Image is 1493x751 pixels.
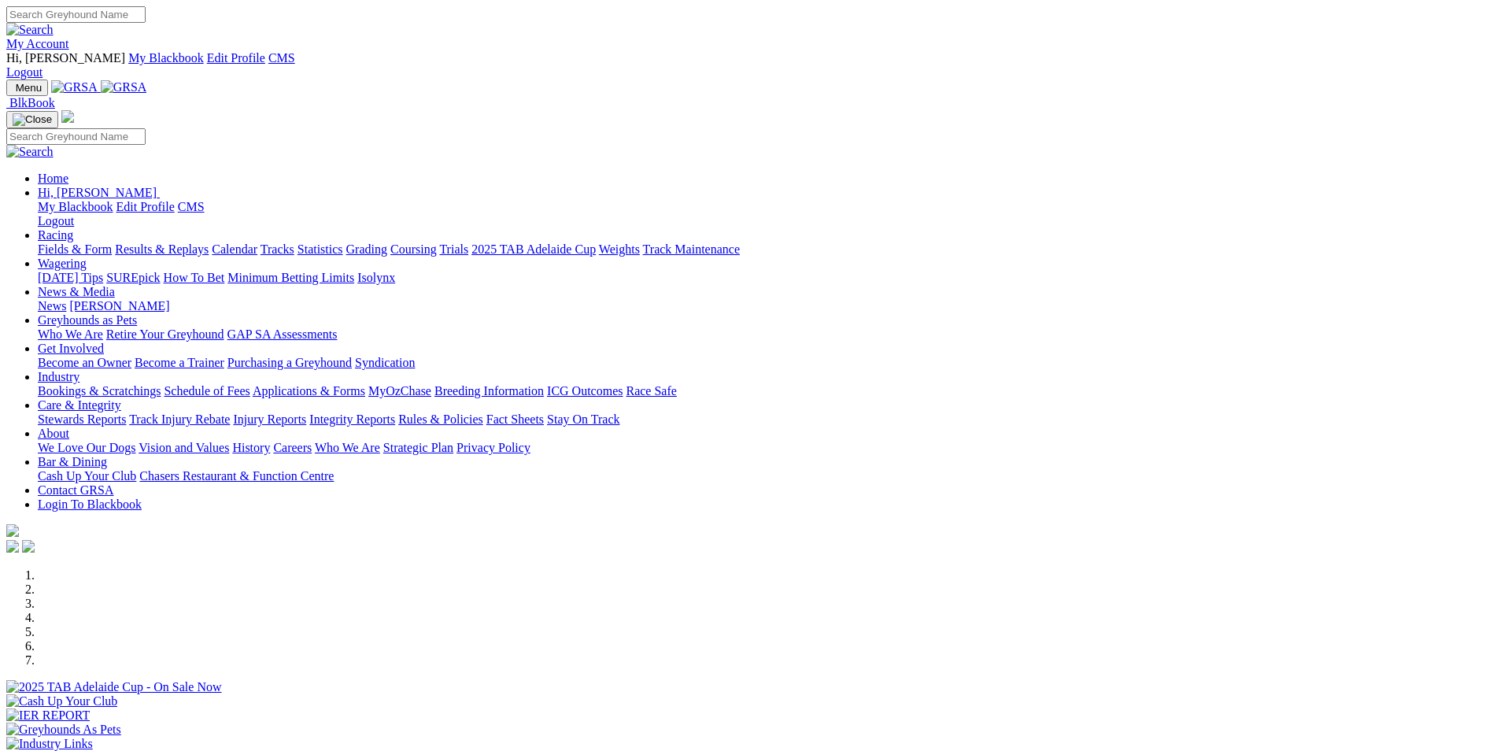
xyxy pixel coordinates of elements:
a: Purchasing a Greyhound [227,356,352,369]
div: Get Involved [38,356,1487,370]
img: Cash Up Your Club [6,694,117,708]
a: Greyhounds as Pets [38,313,137,327]
a: GAP SA Assessments [227,327,338,341]
img: Search [6,23,54,37]
a: Statistics [297,242,343,256]
a: Calendar [212,242,257,256]
a: SUREpick [106,271,160,284]
a: Who We Are [38,327,103,341]
a: Chasers Restaurant & Function Centre [139,469,334,483]
input: Search [6,6,146,23]
a: Coursing [390,242,437,256]
a: BlkBook [6,96,55,109]
span: BlkBook [9,96,55,109]
a: Wagering [38,257,87,270]
a: Minimum Betting Limits [227,271,354,284]
a: Applications & Forms [253,384,365,398]
a: Stewards Reports [38,412,126,426]
img: logo-grsa-white.png [61,110,74,123]
a: Tracks [261,242,294,256]
a: Track Maintenance [643,242,740,256]
a: How To Bet [164,271,225,284]
a: Trials [439,242,468,256]
div: Hi, [PERSON_NAME] [38,200,1487,228]
img: GRSA [51,80,98,94]
a: Become a Trainer [135,356,224,369]
a: Login To Blackbook [38,498,142,511]
div: Racing [38,242,1487,257]
img: Industry Links [6,737,93,751]
a: Rules & Policies [398,412,483,426]
a: Bar & Dining [38,455,107,468]
img: facebook.svg [6,540,19,553]
a: Weights [599,242,640,256]
a: Syndication [355,356,415,369]
a: About [38,427,69,440]
a: [PERSON_NAME] [69,299,169,313]
a: We Love Our Dogs [38,441,135,454]
span: Hi, [PERSON_NAME] [6,51,125,65]
a: Retire Your Greyhound [106,327,224,341]
a: Hi, [PERSON_NAME] [38,186,160,199]
a: News [38,299,66,313]
a: My Account [6,37,69,50]
a: History [232,441,270,454]
a: Strategic Plan [383,441,453,454]
a: Fact Sheets [486,412,544,426]
a: Become an Owner [38,356,131,369]
a: Logout [38,214,74,228]
img: Close [13,113,52,126]
a: CMS [178,200,205,213]
div: News & Media [38,299,1487,313]
a: Get Involved [38,342,104,355]
a: Who We Are [315,441,380,454]
div: My Account [6,51,1487,80]
a: CMS [268,51,295,65]
div: Bar & Dining [38,469,1487,483]
button: Toggle navigation [6,111,58,128]
img: 2025 TAB Adelaide Cup - On Sale Now [6,680,222,694]
img: Greyhounds As Pets [6,723,121,737]
a: [DATE] Tips [38,271,103,284]
a: Careers [273,441,312,454]
a: 2025 TAB Adelaide Cup [471,242,596,256]
a: News & Media [38,285,115,298]
a: Racing [38,228,73,242]
img: Search [6,145,54,159]
div: Industry [38,384,1487,398]
div: Greyhounds as Pets [38,327,1487,342]
a: Edit Profile [207,51,265,65]
a: Fields & Form [38,242,112,256]
a: Bookings & Scratchings [38,384,161,398]
a: Contact GRSA [38,483,113,497]
a: Schedule of Fees [164,384,249,398]
a: Injury Reports [233,412,306,426]
div: Care & Integrity [38,412,1487,427]
a: Care & Integrity [38,398,121,412]
a: Vision and Values [139,441,229,454]
a: MyOzChase [368,384,431,398]
a: My Blackbook [38,200,113,213]
a: Track Injury Rebate [129,412,230,426]
a: Privacy Policy [456,441,530,454]
span: Menu [16,82,42,94]
a: Logout [6,65,42,79]
a: Grading [346,242,387,256]
img: twitter.svg [22,540,35,553]
div: About [38,441,1487,455]
a: Home [38,172,68,185]
a: My Blackbook [128,51,204,65]
a: Isolynx [357,271,395,284]
a: Edit Profile [116,200,175,213]
button: Toggle navigation [6,80,48,96]
img: logo-grsa-white.png [6,524,19,537]
div: Wagering [38,271,1487,285]
a: Industry [38,370,79,383]
a: Results & Replays [115,242,209,256]
a: Integrity Reports [309,412,395,426]
a: Breeding Information [434,384,544,398]
input: Search [6,128,146,145]
a: Cash Up Your Club [38,469,136,483]
span: Hi, [PERSON_NAME] [38,186,157,199]
a: Race Safe [626,384,676,398]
